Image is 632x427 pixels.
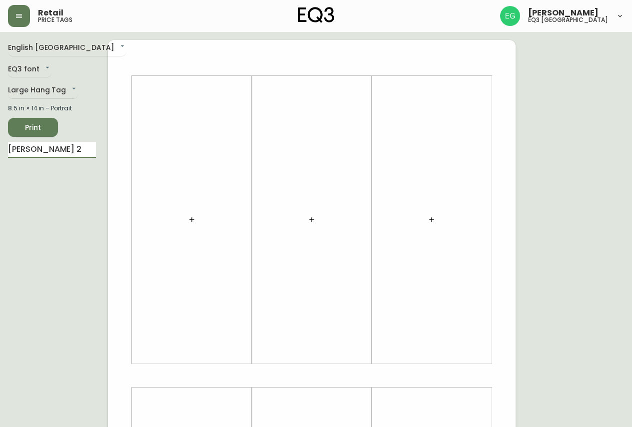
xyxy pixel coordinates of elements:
[8,142,96,158] input: Search
[38,17,72,23] h5: price tags
[8,118,58,137] button: Print
[8,40,126,56] div: English [GEOGRAPHIC_DATA]
[528,17,608,23] h5: eq3 [GEOGRAPHIC_DATA]
[8,82,78,99] div: Large Hang Tag
[38,9,63,17] span: Retail
[16,121,50,134] span: Print
[500,6,520,26] img: db11c1629862fe82d63d0774b1b54d2b
[8,104,96,113] div: 8.5 in × 14 in – Portrait
[528,9,599,17] span: [PERSON_NAME]
[298,7,335,23] img: logo
[8,61,51,78] div: EQ3 font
